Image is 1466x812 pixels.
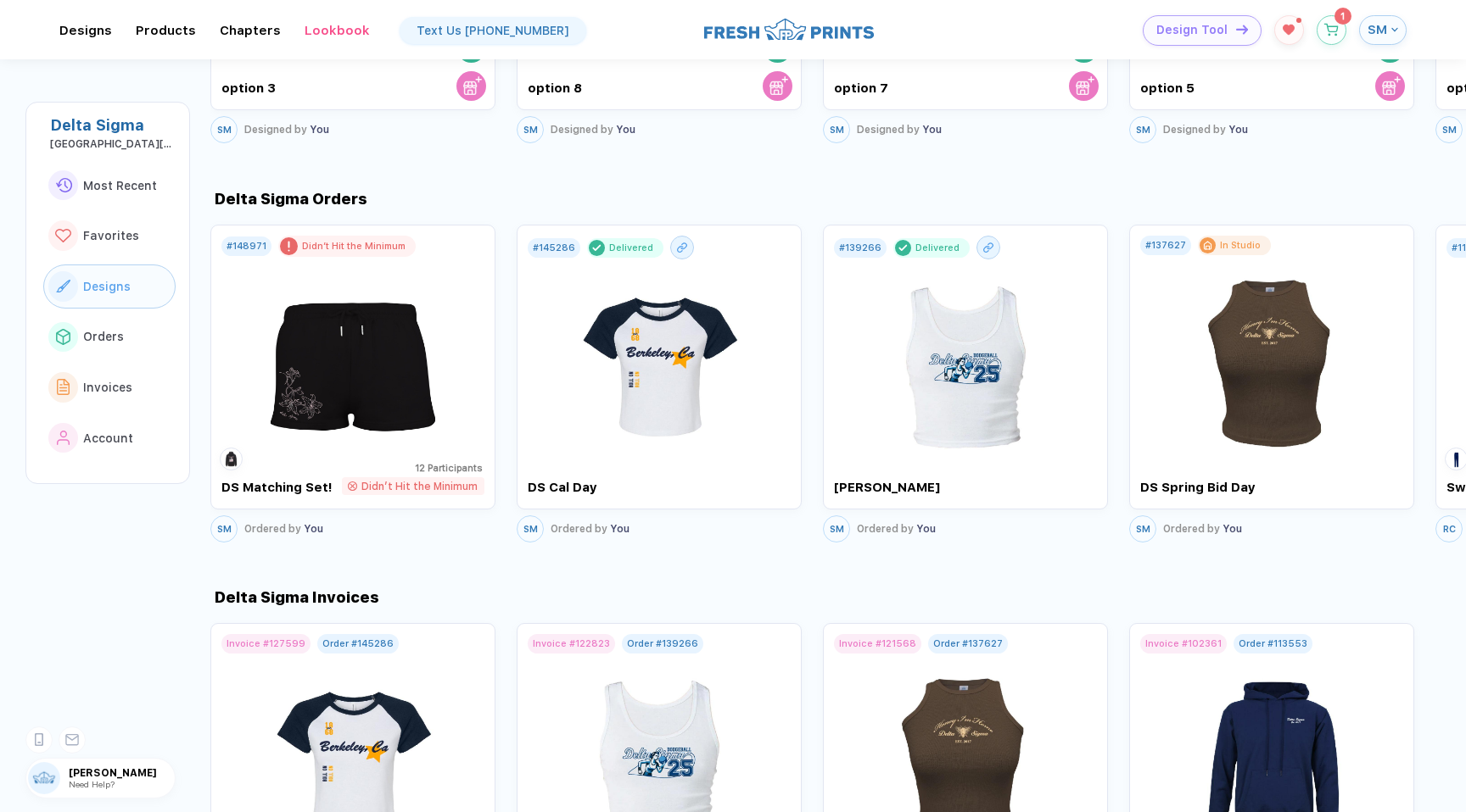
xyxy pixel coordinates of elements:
button: SM [210,116,238,143]
button: link to iconMost Recent [43,164,176,208]
span: SM [1136,125,1150,136]
div: # 139266 [839,242,881,253]
span: SM [1442,125,1457,136]
div: You [244,522,323,534]
span: Invoices [83,381,132,394]
button: link to iconFavorites [43,214,176,258]
div: Delta Sigma Orders [210,190,367,208]
span: Designed by [244,124,307,136]
span: Ordered by [1163,522,1220,534]
div: Didn’t Hit the Minimum [302,241,406,252]
div: You [244,124,329,136]
div: DS Cal Day [528,480,655,495]
img: link to icon [55,178,72,192]
img: 1738773511828utzfl_nt_front.jpeg [870,259,1061,459]
img: 1742943385989ibdjw_nt_front.jpeg [564,259,755,459]
button: store cart [1375,71,1405,101]
div: In Studio [1220,240,1261,251]
div: option 8 [528,81,669,96]
img: 1 [222,450,240,468]
img: store cart [1382,76,1401,95]
div: Invoice # 121568 [839,638,916,649]
div: option 5 [1140,81,1282,96]
div: University of California, Berkeley [50,138,176,150]
img: store cart [463,76,482,95]
div: Invoice # 127599 [227,638,305,649]
button: SM [1129,514,1156,542]
div: DS Matching Set! [221,480,349,495]
span: SM [1136,523,1150,534]
a: Text Us [PHONE_NUMBER] [400,17,586,44]
span: Designed by [857,124,920,136]
img: user profile [28,762,60,794]
button: SM [823,514,850,542]
span: SM [523,523,538,534]
span: Design Tool [1156,23,1228,37]
div: LookbookToggle dropdown menu chapters [305,23,370,38]
span: RC [1443,523,1456,534]
div: # 145286 [533,242,575,253]
span: Ordered by [244,522,301,534]
button: store cart [1069,71,1099,101]
div: You [551,124,635,136]
img: link to icon [57,431,70,446]
span: SM [523,125,538,136]
span: [PERSON_NAME] [69,767,175,779]
div: DesignsToggle dropdown menu [59,23,112,38]
div: Delivered [609,242,653,253]
button: SM [517,116,544,143]
div: # 148971 [227,241,266,252]
div: Invoice # 102361 [1145,638,1222,649]
button: link to iconDesigns [43,264,176,309]
img: store cart [1076,76,1094,95]
div: option 3 [221,81,363,96]
img: logo [704,16,874,42]
div: ChaptersToggle dropdown menu chapters [220,23,281,38]
sup: 1 [1335,8,1351,25]
span: Ordered by [857,522,914,534]
img: link to icon [57,379,70,395]
button: SM [1129,116,1156,143]
div: Text Us [PHONE_NUMBER] [417,24,569,37]
sup: 1 [1296,18,1301,23]
div: Delivered [915,242,960,253]
button: link to iconAccount [43,416,176,460]
div: 12 Participants [342,463,483,474]
span: Designed by [1163,124,1226,136]
img: icon [1236,25,1248,34]
img: fbdd25fa-2d48-47a8-aa1f-cd8be672d8a1_nt_front_1744662015061.jpg [258,257,449,456]
button: RC [1435,514,1463,542]
button: SM [1435,116,1463,143]
div: Order # 113553 [1239,638,1307,649]
div: You [857,124,942,136]
span: Favorites [83,229,139,242]
button: SM [210,514,238,542]
span: Account [83,431,133,445]
div: [PERSON_NAME] [834,480,961,495]
span: Ordered by [551,522,607,534]
div: Order # 145286 [322,638,394,649]
img: store cart [769,76,788,95]
div: You [551,522,629,534]
button: store cart [456,71,486,101]
img: 1 [1447,450,1465,468]
button: link to iconInvoices [43,365,176,409]
div: Didn’t Hit the Minimum [361,480,478,492]
div: Order # 139266 [627,638,698,649]
button: link to iconOrders [43,315,176,359]
span: SM [217,125,232,136]
span: Orders [83,330,124,343]
span: SM [1368,22,1387,37]
img: 1737128054041ygsos_nt_front.jpeg [1177,255,1368,454]
div: # 137627 [1145,240,1186,251]
span: SM [217,523,232,534]
span: Need Help? [69,779,115,789]
button: SM [517,514,544,542]
span: SM [830,523,844,534]
div: Lookbook [305,23,370,38]
div: You [857,522,936,534]
div: You [1163,124,1248,136]
img: link to icon [55,229,71,243]
div: Invoice # 122823 [533,638,610,649]
div: option 7 [834,81,976,96]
